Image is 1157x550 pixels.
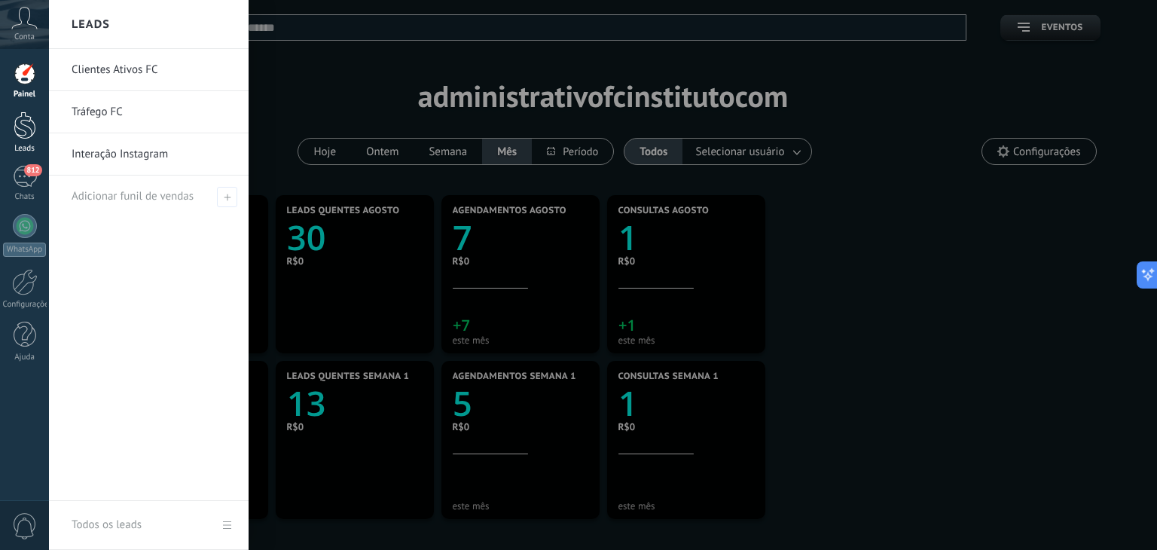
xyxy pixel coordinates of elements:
[49,501,249,550] a: Todos os leads
[3,192,47,202] div: Chats
[72,504,142,546] div: Todos os leads
[72,1,110,48] h2: Leads
[3,353,47,362] div: Ajuda
[217,187,237,207] span: Adicionar funil de vendas
[14,32,35,42] span: Conta
[3,90,47,99] div: Painel
[24,164,41,176] span: 812
[3,144,47,154] div: Leads
[3,300,47,310] div: Configurações
[72,91,234,133] a: Tráfego FC
[72,133,234,176] a: Interação Instagram
[72,49,234,91] a: Clientes Ativos FC
[72,189,194,203] span: Adicionar funil de vendas
[3,243,46,257] div: WhatsApp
